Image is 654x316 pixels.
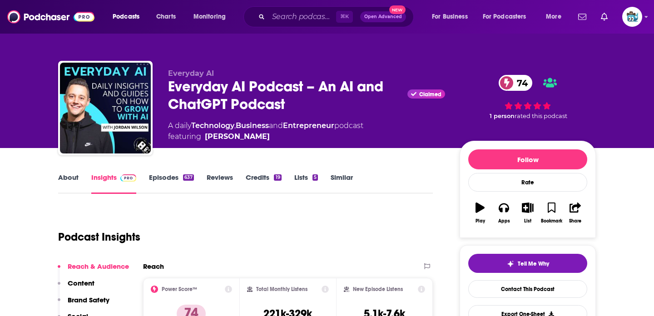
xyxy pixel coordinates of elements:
span: , [234,121,236,130]
img: tell me why sparkle [507,260,514,267]
a: Entrepreneur [283,121,334,130]
span: New [389,5,406,14]
div: 5 [312,174,318,181]
h2: Reach [143,262,164,271]
button: List [516,197,540,229]
p: Content [68,279,94,287]
button: Apps [492,197,515,229]
span: featuring [168,131,363,142]
div: A daily podcast [168,120,363,142]
span: More [546,10,561,23]
a: About [58,173,79,194]
p: Brand Safety [68,296,109,304]
span: Tell Me Why [518,260,549,267]
button: Content [58,279,94,296]
span: 74 [508,75,532,91]
img: Podchaser - Follow, Share and Rate Podcasts [7,8,94,25]
span: Monitoring [193,10,226,23]
div: Rate [468,173,587,192]
div: Bookmark [541,218,562,224]
a: Show notifications dropdown [575,9,590,25]
a: Similar [331,173,353,194]
h1: Podcast Insights [58,230,140,244]
button: tell me why sparkleTell Me Why [468,254,587,273]
a: Show notifications dropdown [597,9,611,25]
a: Contact This Podcast [468,280,587,298]
span: Podcasts [113,10,139,23]
a: 74 [499,75,532,91]
h2: Total Monthly Listens [256,286,307,292]
div: Share [569,218,581,224]
a: Technology [191,121,234,130]
span: Claimed [419,92,441,97]
button: open menu [477,10,540,24]
div: 19 [274,174,281,181]
div: Apps [498,218,510,224]
button: Bookmark [540,197,563,229]
span: rated this podcast [515,113,567,119]
a: InsightsPodchaser Pro [91,173,136,194]
a: Business [236,121,269,130]
a: [PERSON_NAME] [205,131,270,142]
span: and [269,121,283,130]
div: 74 1 personrated this podcast [460,69,596,126]
button: Reach & Audience [58,262,129,279]
div: List [524,218,531,224]
span: Everyday AI [168,69,214,78]
span: 1 person [490,113,515,119]
span: Charts [156,10,176,23]
span: For Business [432,10,468,23]
button: Share [564,197,587,229]
a: Episodes637 [149,173,194,194]
span: ⌘ K [336,11,353,23]
div: Play [476,218,485,224]
span: Open Advanced [364,15,402,19]
div: Search podcasts, credits, & more... [252,6,422,27]
button: open menu [540,10,573,24]
button: open menu [106,10,151,24]
button: Follow [468,149,587,169]
button: Play [468,197,492,229]
h2: New Episode Listens [353,286,403,292]
p: Reach & Audience [68,262,129,271]
img: User Profile [622,7,642,27]
input: Search podcasts, credits, & more... [268,10,336,24]
img: Everyday AI Podcast – An AI and ChatGPT Podcast [60,63,151,153]
a: Charts [150,10,181,24]
button: open menu [426,10,479,24]
button: Show profile menu [622,7,642,27]
h2: Power Score™ [162,286,197,292]
a: Credits19 [246,173,281,194]
img: Podchaser Pro [120,174,136,182]
div: 637 [183,174,194,181]
button: Brand Safety [58,296,109,312]
button: open menu [187,10,238,24]
span: Logged in as bulleit_whale_pod [622,7,642,27]
a: Lists5 [294,173,318,194]
span: For Podcasters [483,10,526,23]
a: Reviews [207,173,233,194]
button: Open AdvancedNew [360,11,406,22]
